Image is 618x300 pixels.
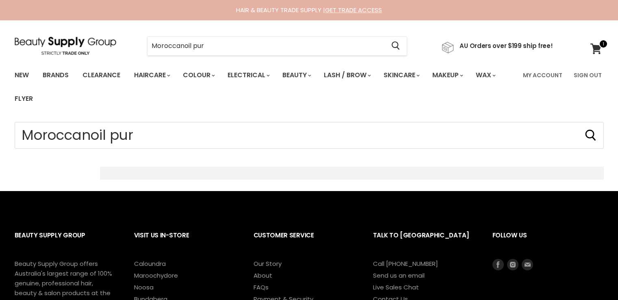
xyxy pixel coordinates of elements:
[15,225,118,259] h2: Beauty Supply Group
[15,122,604,149] form: Product
[492,225,604,259] h2: Follow us
[147,36,407,56] form: Product
[134,283,154,291] a: Noosa
[385,37,407,55] button: Search
[377,67,425,84] a: Skincare
[254,271,272,280] a: About
[134,259,166,268] a: Caloundra
[128,67,175,84] a: Haircare
[134,225,237,259] h2: Visit Us In-Store
[518,67,567,84] a: My Account
[9,63,518,111] ul: Main menu
[76,67,126,84] a: Clearance
[147,37,385,55] input: Search
[470,67,501,84] a: Wax
[254,259,282,268] a: Our Story
[373,259,438,268] a: Call [PHONE_NUMBER]
[325,6,382,14] a: GET TRADE ACCESS
[584,129,597,142] button: Search
[221,67,275,84] a: Electrical
[577,262,610,292] iframe: Gorgias live chat messenger
[373,225,476,259] h2: Talk to [GEOGRAPHIC_DATA]
[318,67,376,84] a: Lash / Brow
[254,283,269,291] a: FAQs
[569,67,607,84] a: Sign Out
[254,225,357,259] h2: Customer Service
[9,90,39,107] a: Flyer
[4,6,614,14] div: HAIR & BEAUTY TRADE SUPPLY |
[9,67,35,84] a: New
[373,283,419,291] a: Live Sales Chat
[134,271,178,280] a: Maroochydore
[37,67,75,84] a: Brands
[15,122,604,149] input: Search
[426,67,468,84] a: Makeup
[177,67,220,84] a: Colour
[4,63,614,111] nav: Main
[276,67,316,84] a: Beauty
[373,271,425,280] a: Send us an email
